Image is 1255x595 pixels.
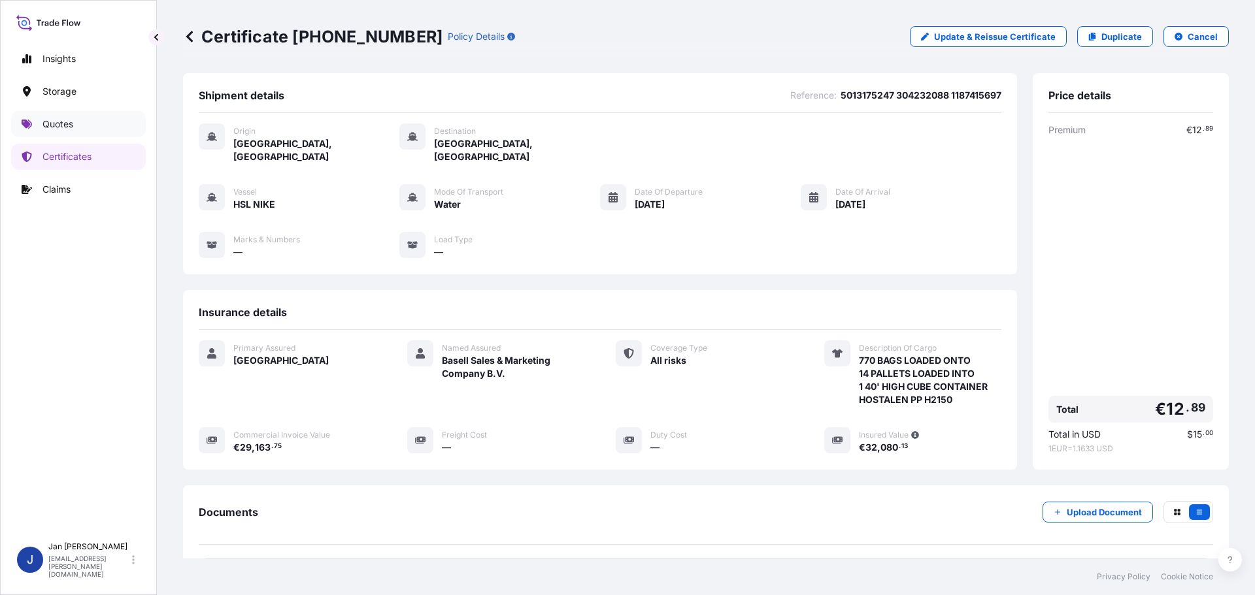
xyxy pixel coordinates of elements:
[252,443,255,452] span: ,
[1188,30,1218,43] p: Cancel
[434,234,473,245] span: Load Type
[1056,403,1079,416] span: Total
[1205,127,1213,131] span: 89
[877,443,880,452] span: ,
[448,30,505,43] p: Policy Details
[1163,26,1229,47] button: Cancel
[1161,571,1213,582] a: Cookie Notice
[11,46,146,72] a: Insights
[42,52,76,65] p: Insights
[1048,123,1086,137] span: Premium
[1048,89,1111,102] span: Price details
[442,441,451,454] span: —
[233,430,330,440] span: Commercial Invoice Value
[199,506,258,519] span: Documents
[434,198,461,211] span: Water
[233,246,243,259] span: —
[1203,127,1205,131] span: .
[42,85,76,98] p: Storage
[1067,506,1142,519] p: Upload Document
[880,443,898,452] span: 080
[650,343,707,353] span: Coverage Type
[11,111,146,137] a: Quotes
[42,118,73,131] p: Quotes
[835,198,865,211] span: [DATE]
[233,126,256,137] span: Origin
[274,444,282,449] span: 75
[199,89,284,102] span: Shipment details
[1193,430,1202,439] span: 15
[841,89,1001,102] span: 5013175247 304232088 1187415697
[865,443,877,452] span: 32
[635,187,703,197] span: Date of Departure
[233,198,275,211] span: HSL NIKE
[48,555,129,578] p: [EMAIL_ADDRESS][PERSON_NAME][DOMAIN_NAME]
[233,343,295,353] span: Primary Assured
[1205,431,1213,436] span: 00
[233,137,399,163] span: [GEOGRAPHIC_DATA], [GEOGRAPHIC_DATA]
[901,444,908,449] span: 13
[635,198,665,211] span: [DATE]
[1191,404,1205,411] span: 89
[48,541,129,552] p: Jan [PERSON_NAME]
[233,234,300,245] span: Marks & Numbers
[42,150,92,163] p: Certificates
[183,26,443,47] p: Certificate [PHONE_NUMBER]
[1097,571,1150,582] a: Privacy Policy
[1048,428,1101,441] span: Total in USD
[1043,502,1153,523] button: Upload Document
[650,441,660,454] span: —
[650,354,686,367] span: All risks
[11,176,146,202] a: Claims
[240,443,252,452] span: 29
[1077,26,1153,47] a: Duplicate
[11,78,146,105] a: Storage
[1203,431,1205,436] span: .
[1187,430,1193,439] span: $
[11,144,146,170] a: Certificates
[859,354,988,406] span: 770 BAGS LOADED ONTO 14 PALLETS LOADED INTO 1 40' HIGH CUBE CONTAINER HOSTALEN PP H2150
[233,443,240,452] span: €
[42,183,71,196] p: Claims
[1155,401,1166,417] span: €
[199,306,287,319] span: Insurance details
[233,187,257,197] span: Vessel
[271,444,273,449] span: .
[835,187,890,197] span: Date of Arrival
[1101,30,1142,43] p: Duplicate
[899,444,901,449] span: .
[1192,125,1202,135] span: 12
[1166,401,1184,417] span: 12
[1048,443,1213,454] span: 1 EUR = 1.1633 USD
[1186,404,1190,411] span: .
[434,137,600,163] span: [GEOGRAPHIC_DATA], [GEOGRAPHIC_DATA]
[859,443,865,452] span: €
[859,430,909,440] span: Insured Value
[910,26,1067,47] a: Update & Reissue Certificate
[27,553,33,566] span: J
[434,126,476,137] span: Destination
[255,443,271,452] span: 163
[859,343,937,353] span: Description Of Cargo
[434,246,443,259] span: —
[434,187,503,197] span: Mode of Transport
[233,354,329,367] span: [GEOGRAPHIC_DATA]
[1186,125,1192,135] span: €
[442,354,584,380] span: Basell Sales & Marketing Company B.V.
[934,30,1056,43] p: Update & Reissue Certificate
[442,430,487,440] span: Freight Cost
[442,343,501,353] span: Named Assured
[650,430,687,440] span: Duty Cost
[790,89,837,102] span: Reference :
